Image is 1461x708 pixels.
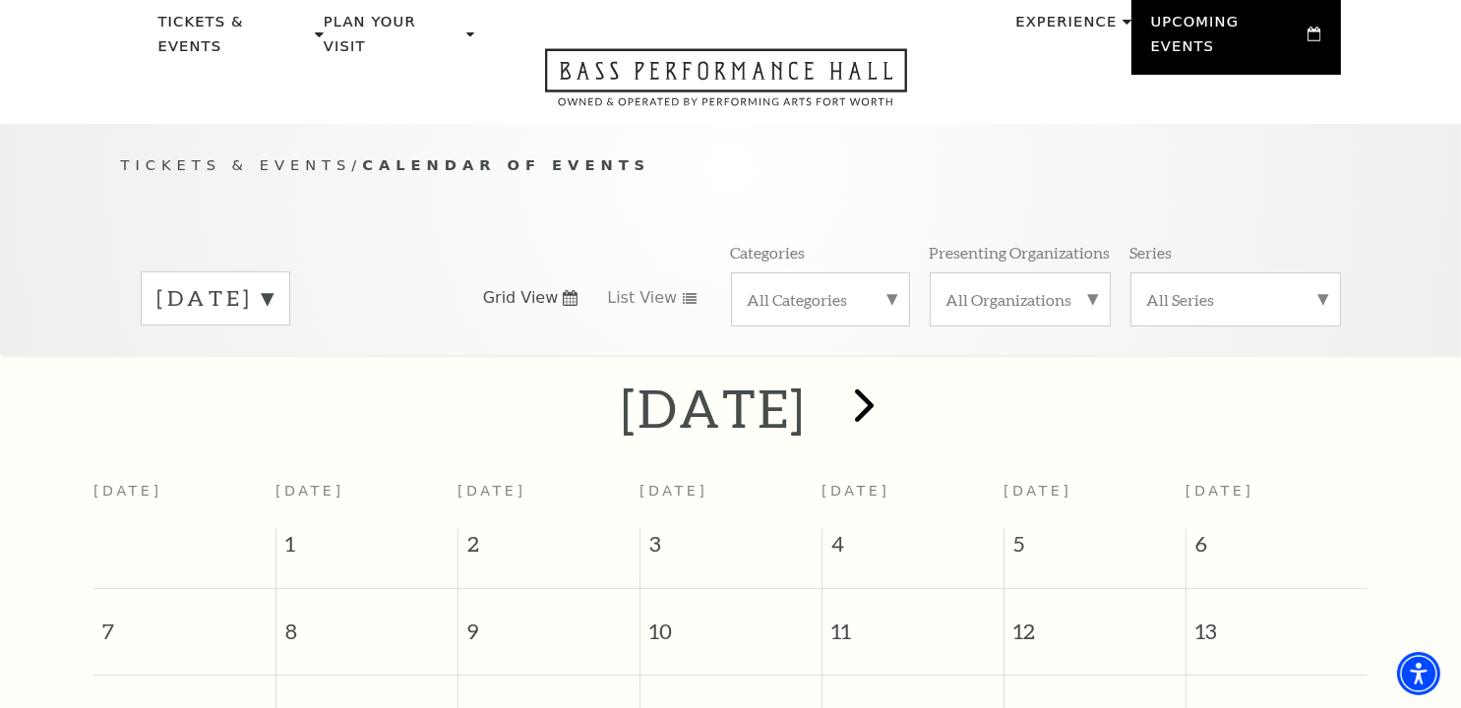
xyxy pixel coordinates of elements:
[157,283,274,314] label: [DATE]
[474,48,978,124] a: Open this option
[621,377,807,440] h2: [DATE]
[822,529,1004,568] span: 4
[946,289,1094,310] label: All Organizations
[748,289,893,310] label: All Categories
[276,529,457,568] span: 1
[822,589,1004,657] span: 11
[121,153,1341,178] p: /
[640,529,822,568] span: 3
[362,156,650,173] span: Calendar of Events
[822,483,890,499] span: [DATE]
[1004,483,1072,499] span: [DATE]
[640,589,822,657] span: 10
[458,589,639,657] span: 9
[457,483,526,499] span: [DATE]
[458,529,639,568] span: 2
[483,287,559,309] span: Grid View
[1130,242,1173,263] p: Series
[731,242,806,263] p: Categories
[825,374,897,443] button: next
[930,242,1111,263] p: Presenting Organizations
[1397,652,1440,695] div: Accessibility Menu
[275,483,344,499] span: [DATE]
[1186,483,1254,499] span: [DATE]
[1187,529,1369,568] span: 6
[324,10,461,70] p: Plan Your Visit
[158,10,311,70] p: Tickets & Events
[1147,289,1324,310] label: All Series
[1151,10,1304,70] p: Upcoming Events
[1004,589,1186,657] span: 12
[639,483,708,499] span: [DATE]
[1187,589,1369,657] span: 13
[1015,10,1117,45] p: Experience
[607,287,677,309] span: List View
[276,589,457,657] span: 8
[1004,529,1186,568] span: 5
[121,156,352,173] span: Tickets & Events
[93,471,275,529] th: [DATE]
[93,589,275,657] span: 7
